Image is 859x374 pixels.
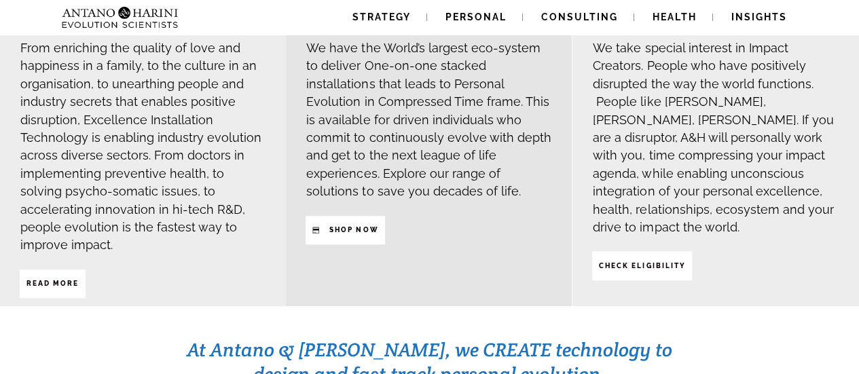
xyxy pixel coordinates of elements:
[306,41,551,198] span: We have the World’s largest eco-system to deliver One-on-one stacked installations that leads to ...
[20,41,261,252] span: From enriching the quality of love and happiness in a family, to the culture in an organisation, ...
[20,269,86,298] a: Read More
[329,226,378,233] strong: SHop NOW
[445,12,507,22] span: Personal
[593,41,833,234] span: We take special interest in Impact Creators. People who have positively disrupted the way the wor...
[306,216,385,244] a: SHop NOW
[592,251,692,280] a: CHECK ELIGIBILITY
[731,12,787,22] span: Insights
[26,280,79,287] strong: Read More
[653,12,697,22] span: Health
[599,262,685,269] strong: CHECK ELIGIBILITY
[352,12,411,22] span: Strategy
[541,12,618,22] span: Consulting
